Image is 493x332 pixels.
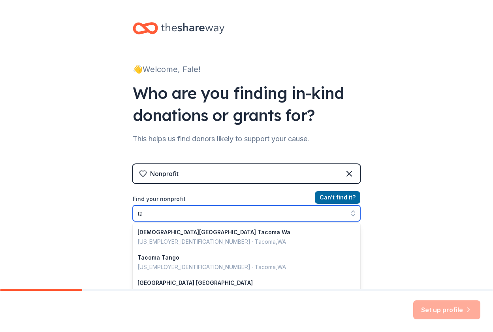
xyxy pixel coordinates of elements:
[137,237,346,247] div: [US_EMPLOYER_IDENTIFICATION_NUMBER] · Tacoma , WA
[137,253,346,262] div: Tacoma Tango
[137,288,346,297] div: [US_EMPLOYER_IDENTIFICATION_NUMBER] · Tacoma , WA
[133,205,360,221] input: Search by name, EIN, or city
[137,262,346,272] div: [US_EMPLOYER_IDENTIFICATION_NUMBER] · Tacoma , WA
[137,228,346,237] div: [DEMOGRAPHIC_DATA][GEOGRAPHIC_DATA] Tacoma Wa
[137,278,346,288] div: [GEOGRAPHIC_DATA] [GEOGRAPHIC_DATA]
